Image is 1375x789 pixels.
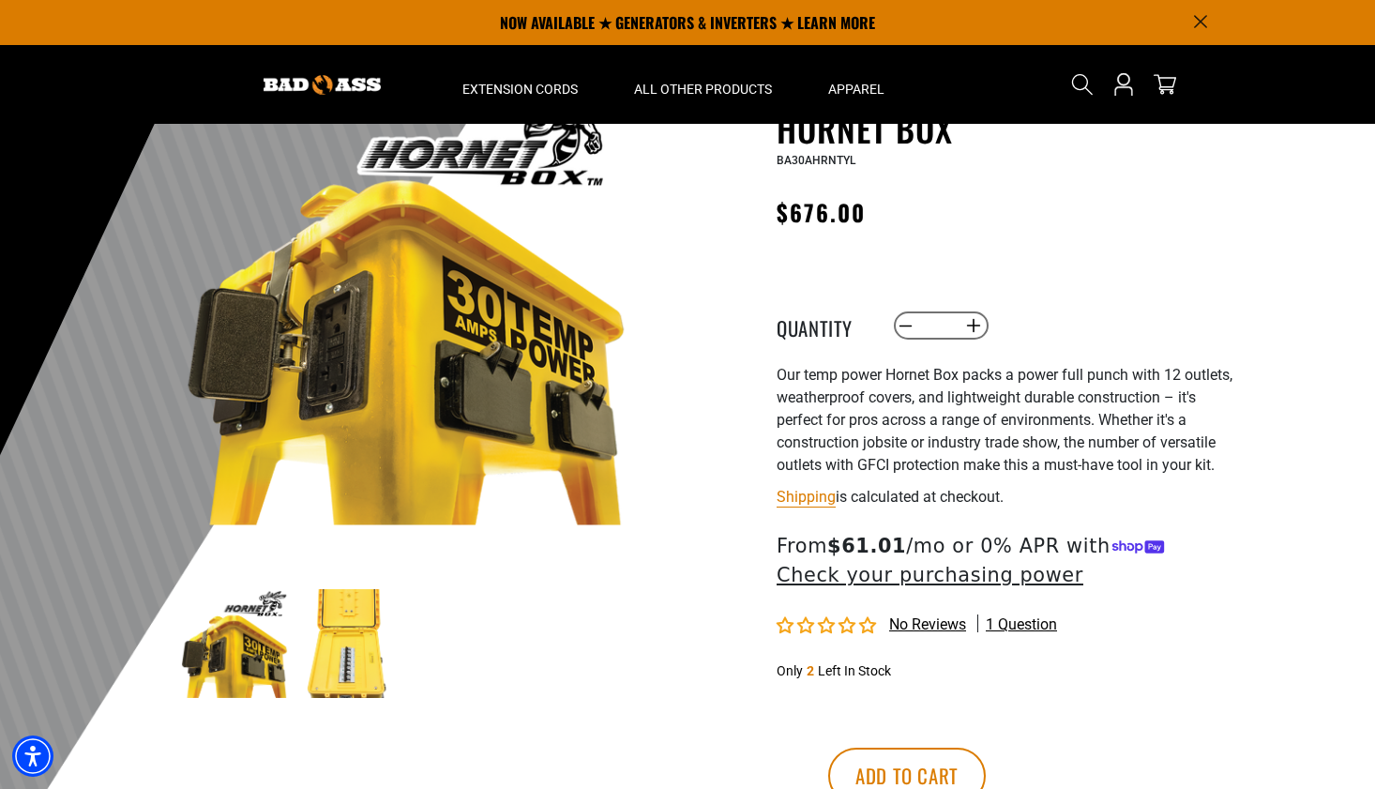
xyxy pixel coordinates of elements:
summary: All Other Products [606,45,800,124]
span: 1 question [986,615,1057,635]
span: Our temp power Hornet Box packs a power full punch with 12 outlets, weatherproof covers, and ligh... [777,366,1232,474]
summary: Search [1067,69,1097,99]
summary: Apparel [800,45,913,124]
span: Extension Cords [462,81,578,98]
div: is calculated at checkout. [777,484,1236,509]
span: 0.00 stars [777,617,880,635]
span: 2 [807,663,814,678]
summary: Extension Cords [434,45,606,124]
span: Apparel [828,81,884,98]
span: Only [777,663,803,678]
label: Quantity [777,313,870,338]
a: Open this option [1109,45,1139,124]
span: Left In Stock [818,663,891,678]
span: BA30AHRNTYL [777,154,855,167]
a: cart [1150,73,1180,96]
img: Bad Ass Extension Cords [264,75,381,95]
span: All Other Products [634,81,772,98]
a: Shipping [777,488,836,506]
div: Accessibility Menu [12,736,53,777]
span: No reviews [889,615,966,633]
span: $676.00 [777,195,867,229]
